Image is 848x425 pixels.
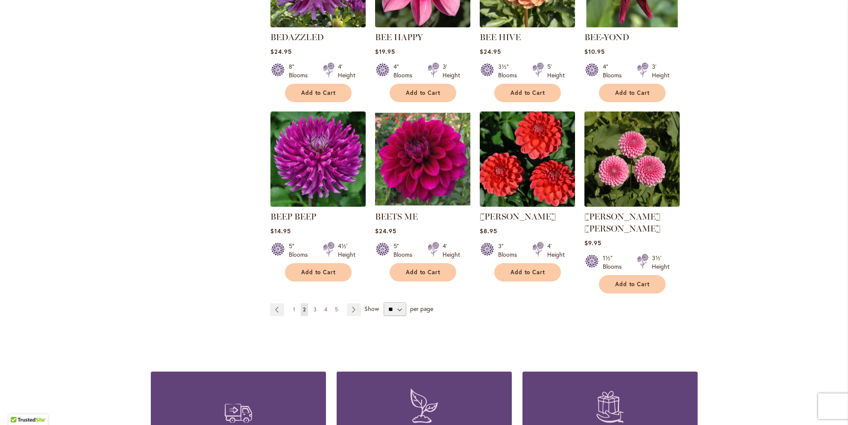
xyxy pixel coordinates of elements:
[375,227,396,235] span: $24.95
[584,239,602,247] span: $9.95
[406,89,441,97] span: Add to Cart
[393,242,417,259] div: 5" Blooms
[375,211,418,222] a: BEETS ME
[443,62,460,79] div: 3' Height
[603,254,627,271] div: 1½" Blooms
[301,269,336,276] span: Add to Cart
[375,32,423,42] a: BEE HAPPY
[270,200,366,208] a: BEEP BEEP
[584,32,629,42] a: BEE-YOND
[335,306,338,313] span: 5
[511,269,546,276] span: Add to Cart
[494,84,561,102] button: Add to Cart
[615,89,650,97] span: Add to Cart
[615,281,650,288] span: Add to Cart
[480,21,575,29] a: BEE HIVE
[338,242,355,259] div: 4½' Height
[333,303,340,316] a: 5
[443,242,460,259] div: 4' Height
[303,306,306,313] span: 2
[270,227,291,235] span: $14.95
[390,263,456,281] button: Add to Cart
[498,242,522,259] div: 3" Blooms
[293,306,295,313] span: 1
[652,254,669,271] div: 3½' Height
[584,211,660,234] a: [PERSON_NAME] [PERSON_NAME]
[375,111,470,207] img: BEETS ME
[480,227,497,235] span: $8.95
[289,242,313,259] div: 5" Blooms
[584,200,680,208] a: BETTY ANNE
[480,211,556,222] a: [PERSON_NAME]
[584,47,605,56] span: $10.95
[311,303,319,316] a: 3
[406,269,441,276] span: Add to Cart
[322,303,329,316] a: 4
[498,62,522,79] div: 3½" Blooms
[285,84,352,102] button: Add to Cart
[480,47,501,56] span: $24.95
[494,263,561,281] button: Add to Cart
[584,111,680,207] img: BETTY ANNE
[301,89,336,97] span: Add to Cart
[270,111,366,207] img: BEEP BEEP
[547,242,565,259] div: 4' Height
[270,32,324,42] a: BEDAZZLED
[291,303,297,316] a: 1
[285,263,352,281] button: Add to Cart
[375,47,395,56] span: $19.95
[511,89,546,97] span: Add to Cart
[599,84,666,102] button: Add to Cart
[364,305,379,313] span: Show
[270,211,316,222] a: BEEP BEEP
[338,62,355,79] div: 4' Height
[652,62,669,79] div: 3' Height
[324,306,327,313] span: 4
[603,62,627,79] div: 4" Blooms
[480,32,521,42] a: BEE HIVE
[410,305,433,313] span: per page
[393,62,417,79] div: 4" Blooms
[480,200,575,208] a: BENJAMIN MATTHEW
[270,21,366,29] a: Bedazzled
[375,200,470,208] a: BEETS ME
[6,395,30,419] iframe: Launch Accessibility Center
[375,21,470,29] a: BEE HAPPY
[270,47,292,56] span: $24.95
[599,275,666,293] button: Add to Cart
[584,21,680,29] a: BEE-YOND
[480,111,575,207] img: BENJAMIN MATTHEW
[547,62,565,79] div: 5' Height
[314,306,317,313] span: 3
[289,62,313,79] div: 8" Blooms
[390,84,456,102] button: Add to Cart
